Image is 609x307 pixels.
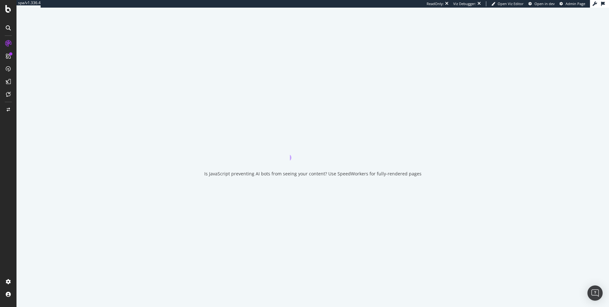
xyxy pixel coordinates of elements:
[560,1,585,6] a: Admin Page
[587,285,603,301] div: Open Intercom Messenger
[528,1,555,6] a: Open in dev
[427,1,444,6] div: ReadOnly:
[204,171,422,177] div: Is JavaScript preventing AI bots from seeing your content? Use SpeedWorkers for fully-rendered pages
[491,1,524,6] a: Open Viz Editor
[534,1,555,6] span: Open in dev
[290,138,336,160] div: animation
[453,1,476,6] div: Viz Debugger:
[566,1,585,6] span: Admin Page
[498,1,524,6] span: Open Viz Editor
